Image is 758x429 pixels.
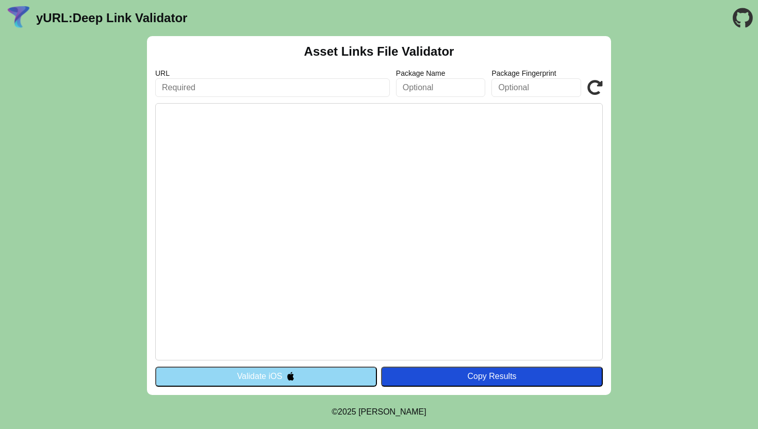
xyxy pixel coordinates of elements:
[5,5,32,31] img: yURL Logo
[358,407,426,416] a: Michael Ibragimchayev's Personal Site
[155,367,377,386] button: Validate iOS
[304,44,454,59] h2: Asset Links File Validator
[155,69,390,77] label: URL
[396,78,486,97] input: Optional
[491,69,581,77] label: Package Fingerprint
[386,372,598,381] div: Copy Results
[155,78,390,97] input: Required
[396,69,486,77] label: Package Name
[381,367,603,386] button: Copy Results
[36,11,187,25] a: yURL:Deep Link Validator
[338,407,356,416] span: 2025
[332,395,426,429] footer: ©
[286,372,295,381] img: appleIcon.svg
[491,78,581,97] input: Optional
